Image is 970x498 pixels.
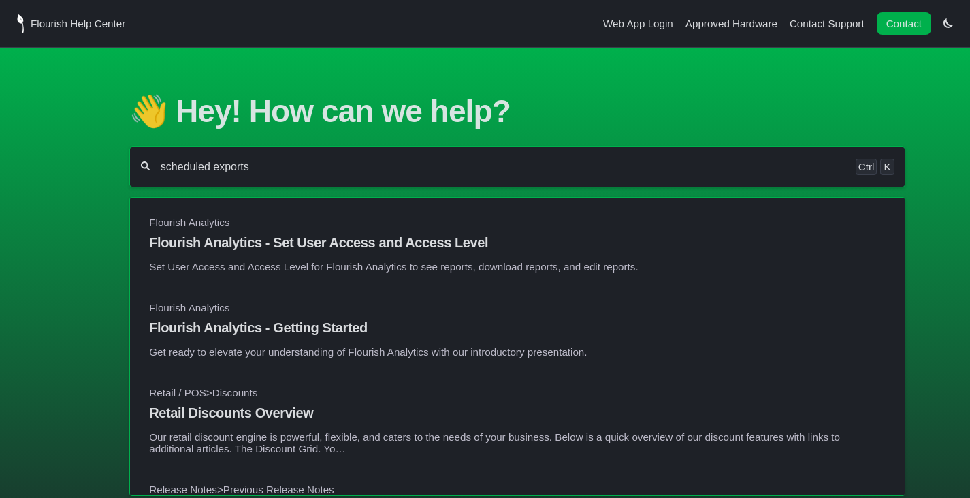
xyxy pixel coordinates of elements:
h4: Flourish Analytics - Set User Access and Access Level [150,236,886,251]
a: Flourish Help Center [17,14,125,33]
h4: Flourish Analytics - Getting Started [150,321,886,337]
a: Flourish Analytics Flourish Analytics - Set User Access and Access Level Set User Access and Acce... [150,217,886,273]
div: Keyboard shortcut for search [856,159,895,175]
span: > [217,484,223,496]
a: Approved Hardware navigation item [685,18,777,29]
span: Retail / POS [150,388,207,399]
kbd: K [880,159,895,175]
input: Help Me With... [159,160,846,174]
img: Flourish Help Center Logo [17,14,24,33]
span: Flourish Analytics [150,302,230,314]
a: Contact [877,12,931,35]
a: Contact Support navigation item [790,18,864,29]
span: Release Notes [150,484,218,496]
span: Flourish Help Center [31,18,125,29]
p: Set User Access and Access Level for Flourish Analytics to see reports, download reports, and edi... [150,262,886,273]
span: Flourish Analytics [150,217,230,229]
span: Discounts [212,388,258,399]
a: Switch dark mode setting [943,17,953,29]
a: Web App Login navigation item [603,18,673,29]
h1: 👋 Hey! How can we help? [129,93,905,129]
h4: Retail Discounts Overview [150,406,886,422]
li: Contact desktop [873,14,935,33]
p: Get ready to elevate your understanding of Flourish Analytics with our introductory presentation. [150,347,886,358]
a: Flourish Analytics Flourish Analytics - Getting Started Get ready to elevate your understanding o... [150,302,886,358]
span: Previous Release Notes [223,484,334,496]
span: > [206,388,212,399]
a: Retail / POS>Discounts Retail Discounts Overview Our retail discount engine is powerful, flexible... [150,388,886,455]
section: Search results [129,197,905,496]
p: Our retail discount engine is powerful, flexible, and caters to the needs of your business. Below... [150,432,886,455]
kbd: Ctrl [856,159,877,175]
